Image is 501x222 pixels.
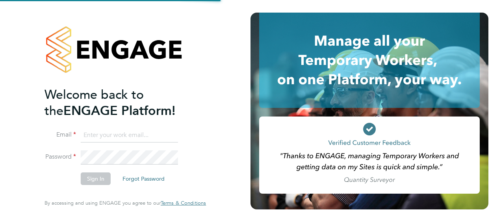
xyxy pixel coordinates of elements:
button: Forgot Password [116,172,171,185]
a: Terms & Conditions [161,200,206,206]
label: Password [45,153,76,161]
span: By accessing and using ENGAGE you agree to our [45,200,206,206]
label: Email [45,131,76,139]
button: Sign In [81,172,111,185]
h2: ENGAGE Platform! [45,87,198,119]
span: Welcome back to the [45,87,144,118]
input: Enter your work email... [81,128,178,142]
